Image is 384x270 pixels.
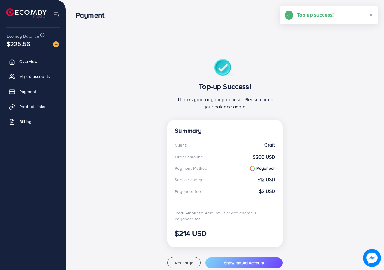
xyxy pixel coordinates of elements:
span: My ad accounts [19,73,50,79]
a: Billing [5,116,61,128]
strong: Payoneer [250,165,275,171]
h3: $214 USD [175,229,275,238]
div: Total Amount = Amount + Service charge + Payoneer fee [175,210,275,222]
span: Product Links [19,104,45,110]
strong: $2 USD [259,188,275,195]
div: Order amount: [175,154,203,160]
a: My ad accounts [5,70,61,82]
span: Payment [19,88,36,95]
img: logo [6,8,47,18]
div: Payoneer fee [175,188,201,194]
div: Payment Method: [175,165,208,171]
p: Thanks you for your purchase. Please check your balance again. [175,96,275,110]
h3: Top-up Success! [175,82,275,91]
span: Overview [19,58,37,64]
strong: $200 USD [253,154,275,160]
a: Product Links [5,101,61,113]
img: image [53,41,59,47]
span: Show me Ad Account [224,260,264,266]
h3: Payment [76,11,109,20]
span: Recharge [175,260,193,266]
a: Overview [5,55,61,67]
img: payoneer [250,166,255,171]
img: success [214,59,236,77]
span: Billing [19,119,31,125]
img: menu [53,11,60,18]
div: Client: [175,142,187,148]
h5: Top up success! [297,11,334,19]
div: Service charge: [175,177,204,183]
button: Show me Ad Account [205,257,282,268]
h4: Summary [175,127,275,135]
span: Ecomdy Balance [7,33,39,39]
span: $225.56 [7,39,30,48]
strong: Craft [264,141,275,148]
img: image [363,249,381,267]
button: Recharge [167,257,201,268]
a: Payment [5,85,61,98]
strong: $12 USD [258,176,275,183]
